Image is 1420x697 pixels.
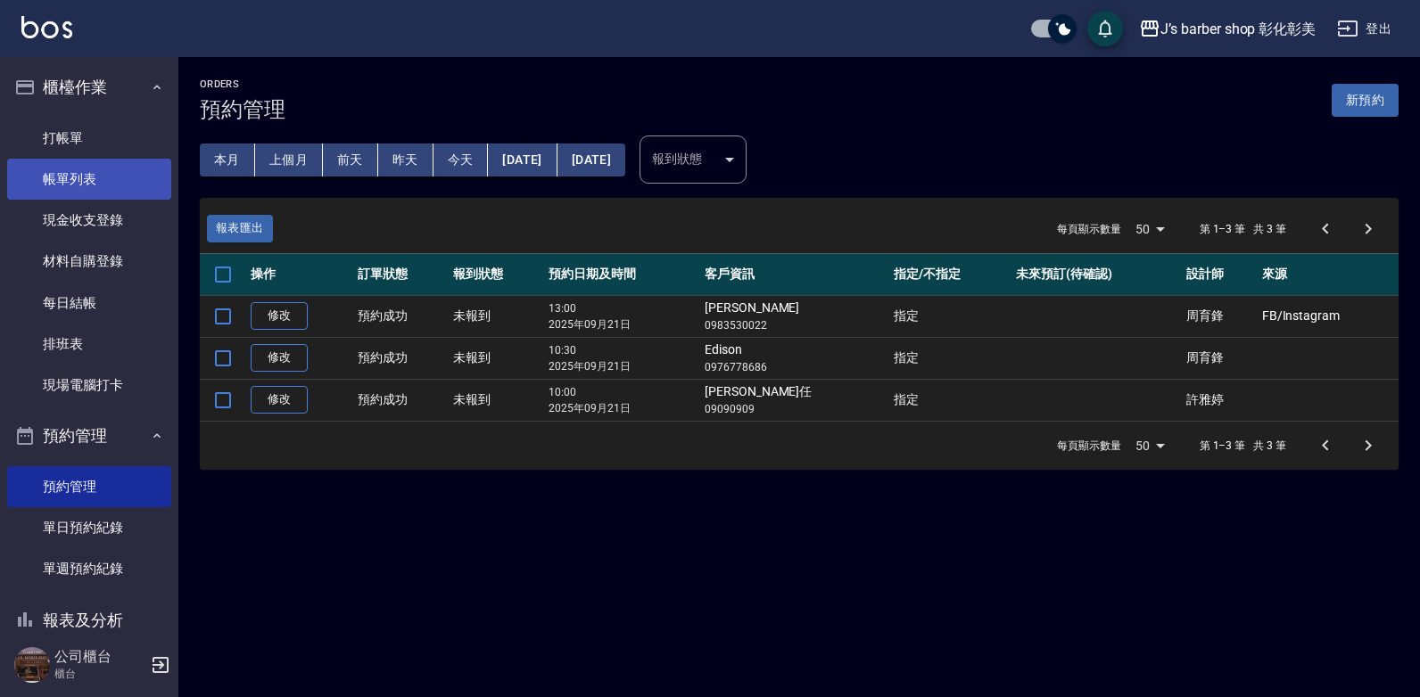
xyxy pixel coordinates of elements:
button: 昨天 [378,143,433,176]
div: 50 [1128,205,1171,253]
h2: Orders [200,78,285,90]
td: 指定 [889,295,1012,337]
td: 未報到 [449,337,544,379]
p: 2025年09月21日 [549,400,696,416]
p: 10:00 [549,384,696,400]
button: 預約管理 [7,413,171,459]
img: Logo [21,16,72,38]
button: 上個月 [255,143,323,176]
a: 單日預約紀錄 [7,507,171,548]
button: 登出 [1330,12,1399,45]
th: 設計師 [1182,254,1257,296]
a: 現場電腦打卡 [7,365,171,406]
a: 排班表 [7,324,171,365]
h3: 預約管理 [200,97,285,122]
a: 修改 [251,386,308,414]
button: 新預約 [1332,84,1399,117]
p: 每頁顯示數量 [1057,221,1121,237]
button: [DATE] [488,143,557,176]
td: 預約成功 [353,379,449,421]
td: 預約成功 [353,337,449,379]
p: 13:00 [549,300,696,316]
button: 報表匯出 [207,215,273,242]
td: 指定 [889,337,1012,379]
div: 50 [1128,422,1171,470]
td: [PERSON_NAME]任 [700,379,889,421]
a: 帳單列表 [7,159,171,200]
button: 本月 [200,143,255,176]
a: 單週預約紀錄 [7,548,171,589]
button: 今天 [433,143,489,176]
th: 預約日期及時間 [544,254,700,296]
td: 指定 [889,379,1012,421]
td: 周育鋒 [1182,295,1257,337]
a: 修改 [251,344,308,372]
td: FB/Instagram [1258,295,1399,337]
button: 櫃檯作業 [7,64,171,111]
button: save [1087,11,1123,46]
td: 未報到 [449,379,544,421]
th: 客戶資訊 [700,254,889,296]
p: 每頁顯示數量 [1057,438,1121,454]
th: 訂單狀態 [353,254,449,296]
td: 預約成功 [353,295,449,337]
p: 第 1–3 筆 共 3 筆 [1200,438,1286,454]
p: 0976778686 [705,359,885,375]
p: 10:30 [549,342,696,358]
td: [PERSON_NAME] [700,295,889,337]
td: Edison [700,337,889,379]
h5: 公司櫃台 [54,648,145,666]
p: 2025年09月21日 [549,316,696,332]
a: 新預約 [1332,91,1399,108]
img: Person [14,647,50,683]
th: 指定/不指定 [889,254,1012,296]
th: 報到狀態 [449,254,544,296]
th: 未來預訂(待確認) [1011,254,1182,296]
a: 每日結帳 [7,283,171,324]
p: 2025年09月21日 [549,358,696,374]
button: [DATE] [557,143,625,176]
a: 打帳單 [7,118,171,159]
td: 許雅婷 [1182,379,1257,421]
button: 報表及分析 [7,597,171,644]
td: 周育鋒 [1182,337,1257,379]
th: 來源 [1258,254,1399,296]
button: 前天 [323,143,378,176]
a: 修改 [251,302,308,330]
button: J’s barber shop 彰化彰美 [1132,11,1323,47]
th: 操作 [246,254,353,296]
p: 第 1–3 筆 共 3 筆 [1200,221,1286,237]
a: 材料自購登錄 [7,241,171,282]
p: 09090909 [705,401,885,417]
p: 櫃台 [54,666,145,682]
a: 現金收支登錄 [7,200,171,241]
td: 未報到 [449,295,544,337]
div: J’s barber shop 彰化彰美 [1160,18,1316,40]
a: 預約管理 [7,466,171,507]
p: 0983530022 [705,317,885,333]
